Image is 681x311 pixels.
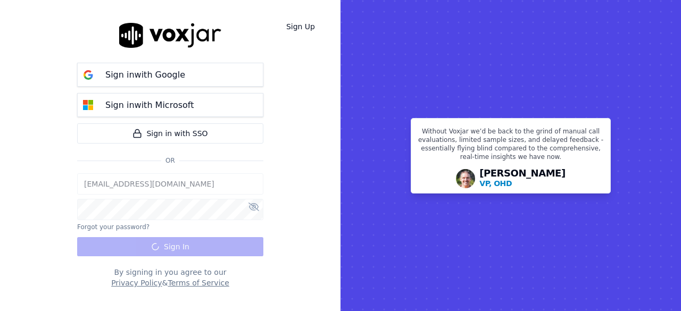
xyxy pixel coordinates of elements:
[111,278,162,288] button: Privacy Policy
[479,178,512,189] p: VP, OHD
[119,23,221,48] img: logo
[418,127,604,165] p: Without Voxjar we’d be back to the grind of manual call evaluations, limited sample sizes, and de...
[456,169,475,188] img: Avatar
[77,223,150,231] button: Forgot your password?
[161,156,179,165] span: Or
[78,95,99,116] img: microsoft Sign in button
[278,17,323,36] a: Sign Up
[105,99,194,112] p: Sign in with Microsoft
[77,267,263,288] div: By signing in you agree to our &
[77,173,263,195] input: Email
[479,169,566,189] div: [PERSON_NAME]
[77,123,263,144] a: Sign in with SSO
[168,278,229,288] button: Terms of Service
[78,64,99,86] img: google Sign in button
[77,63,263,87] button: Sign inwith Google
[77,93,263,117] button: Sign inwith Microsoft
[105,69,185,81] p: Sign in with Google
